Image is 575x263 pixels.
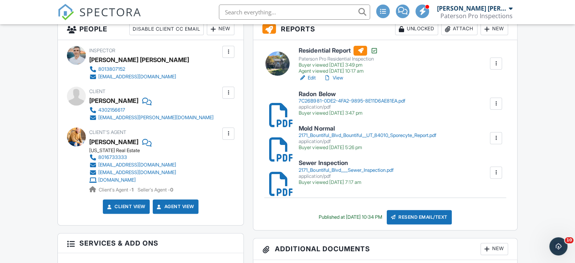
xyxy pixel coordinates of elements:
a: [EMAIL_ADDRESS][DOMAIN_NAME] [89,169,176,176]
div: Attach [441,23,477,35]
a: [EMAIL_ADDRESS][DOMAIN_NAME] [89,73,183,81]
span: Client's Agent - [99,187,135,193]
img: The Best Home Inspection Software - Spectora [57,4,74,20]
a: [EMAIL_ADDRESS][PERSON_NAME][DOMAIN_NAME] [89,114,214,121]
input: Search everything... [219,5,370,20]
div: [EMAIL_ADDRESS][DOMAIN_NAME] [98,162,176,168]
div: New [480,23,508,35]
div: [PERSON_NAME] [PERSON_NAME] [437,5,507,12]
a: SPECTORA [57,10,141,26]
div: 2171_Bountiful_Blvd_Bountiful__UT_84010_Sporecyte_Report.pdf [299,132,436,139]
div: Paterson Pro Residential Inspection [299,56,378,62]
div: Published at [DATE] 10:34 PM [319,214,382,220]
a: [PERSON_NAME] [89,136,138,148]
h3: Services & Add ons [58,233,243,253]
a: Sewer Inspection 2171_Bountiful_Blvd___Sewer_Inspection.pdf application/pdf Buyer viewed [DATE] 7... [299,160,393,185]
div: application/pdf [299,104,405,110]
div: [PERSON_NAME] [PERSON_NAME] [89,54,189,65]
span: 10 [565,237,573,243]
div: Buyer viewed [DATE] 3:49 pm [299,62,378,68]
a: [EMAIL_ADDRESS][DOMAIN_NAME] [89,161,176,169]
a: [DOMAIN_NAME] [89,176,176,184]
a: Radon Below 7C26B981-0DE2-4FA2-9895-8E11D6AE81EA.pdf application/pdf Buyer viewed [DATE] 3:47 pm [299,91,405,116]
a: 8013807152 [89,65,183,73]
span: Seller's Agent - [138,187,173,193]
div: Unlocked [395,23,438,35]
div: Buyer viewed [DATE] 3:47 pm [299,110,405,116]
span: Inspector [89,48,115,53]
a: Agent View [155,203,194,210]
div: Paterson Pro Inspections [440,12,513,20]
div: 8016733333 [98,154,127,160]
h3: Reports [253,19,517,40]
div: [US_STATE] Real Estate [89,148,182,154]
h6: Residential Report [299,46,378,56]
div: New [480,243,508,255]
div: [EMAIL_ADDRESS][DOMAIN_NAME] [98,170,176,176]
div: Resend Email/Text [387,210,452,224]
div: New [207,23,234,35]
div: 4302156617 [98,107,125,113]
div: Agent viewed [DATE] 10:17 am [299,68,378,74]
h6: Sewer Inspection [299,160,393,167]
span: SPECTORA [79,4,141,20]
div: Buyer viewed [DATE] 5:26 pm [299,145,436,151]
iframe: Intercom live chat [549,237,567,255]
a: 4302156617 [89,106,214,114]
div: [PERSON_NAME] [89,95,138,106]
div: 2171_Bountiful_Blvd___Sewer_Inspection.pdf [299,167,393,173]
h6: Radon Below [299,91,405,98]
a: Client View [105,203,146,210]
a: 8016733333 [89,154,176,161]
div: [EMAIL_ADDRESS][DOMAIN_NAME] [98,74,176,80]
a: Edit [299,74,316,82]
div: [EMAIL_ADDRESS][PERSON_NAME][DOMAIN_NAME] [98,115,214,121]
span: Client [89,89,105,94]
div: Disable Client CC Email [129,23,204,35]
h6: Mold Normal [299,125,436,132]
a: View [323,74,343,82]
strong: 1 [132,187,133,193]
div: [DOMAIN_NAME] [98,177,136,183]
div: 8013807152 [98,66,125,72]
div: application/pdf [299,173,393,179]
div: Buyer viewed [DATE] 7:17 am [299,179,393,185]
h3: Additional Documents [253,238,517,260]
h3: People [58,19,243,40]
a: Residential Report Paterson Pro Residential Inspection Buyer viewed [DATE] 3:49 pm Agent viewed [... [299,46,378,75]
a: Mold Normal 2171_Bountiful_Blvd_Bountiful__UT_84010_Sporecyte_Report.pdf application/pdf Buyer vi... [299,125,436,151]
strong: 0 [170,187,173,193]
div: application/pdf [299,139,436,145]
div: 7C26B981-0DE2-4FA2-9895-8E11D6AE81EA.pdf [299,98,405,104]
span: Client's Agent [89,129,126,135]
